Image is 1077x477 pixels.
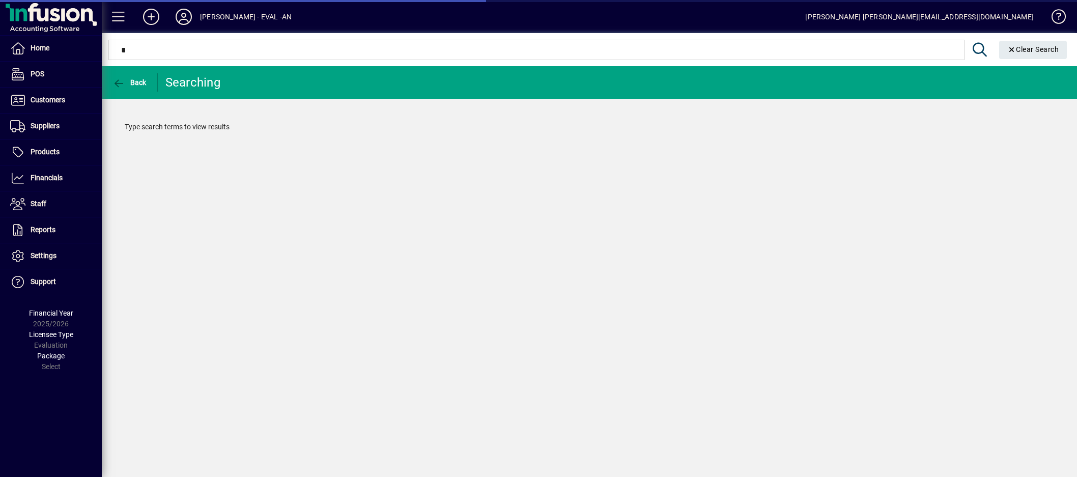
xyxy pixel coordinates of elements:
[16,16,24,24] img: logo_orange.svg
[805,9,1034,25] div: [PERSON_NAME] [PERSON_NAME][EMAIL_ADDRESS][DOMAIN_NAME]
[200,9,292,25] div: [PERSON_NAME] - EVAL -AN
[39,60,91,67] div: Domain Overview
[16,26,24,35] img: website_grey.svg
[1007,45,1059,53] span: Clear Search
[102,73,158,92] app-page-header-button: Back
[31,226,55,234] span: Reports
[5,269,102,295] a: Support
[29,309,73,317] span: Financial Year
[112,78,147,87] span: Back
[31,277,56,286] span: Support
[135,8,167,26] button: Add
[5,62,102,87] a: POS
[5,114,102,139] a: Suppliers
[165,74,220,91] div: Searching
[27,59,36,67] img: tab_domain_overview_orange.svg
[5,191,102,217] a: Staff
[1044,2,1064,35] a: Knowledge Base
[29,330,73,339] span: Licensee Type
[31,44,49,52] span: Home
[5,36,102,61] a: Home
[5,139,102,165] a: Products
[26,26,112,35] div: Domain: [DOMAIN_NAME]
[31,70,44,78] span: POS
[101,59,109,67] img: tab_keywords_by_traffic_grey.svg
[110,73,149,92] button: Back
[37,352,65,360] span: Package
[5,165,102,191] a: Financials
[31,251,56,260] span: Settings
[5,88,102,113] a: Customers
[31,122,60,130] span: Suppliers
[115,111,1064,143] div: Type search terms to view results
[31,200,46,208] span: Staff
[5,243,102,269] a: Settings
[999,41,1067,59] button: Clear
[29,16,50,24] div: v 4.0.25
[31,148,60,156] span: Products
[167,8,200,26] button: Profile
[31,174,63,182] span: Financials
[5,217,102,243] a: Reports
[112,60,172,67] div: Keywords by Traffic
[31,96,65,104] span: Customers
